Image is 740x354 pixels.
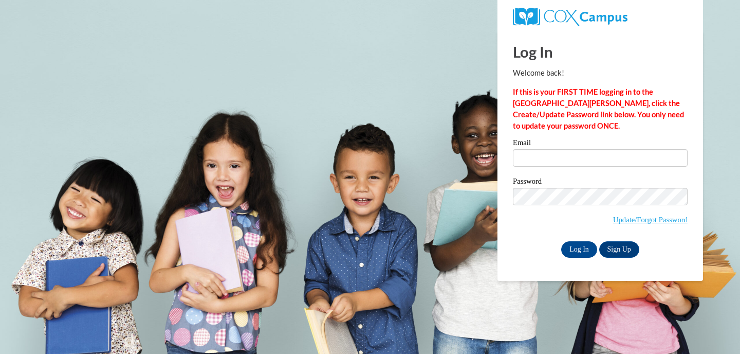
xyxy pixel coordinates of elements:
strong: If this is your FIRST TIME logging in to the [GEOGRAPHIC_DATA][PERSON_NAME], click the Create/Upd... [513,87,684,130]
img: COX Campus [513,8,627,26]
a: Sign Up [599,241,639,258]
h1: Log In [513,41,688,62]
p: Welcome back! [513,67,688,79]
input: Log In [561,241,597,258]
label: Email [513,139,688,149]
a: COX Campus [513,12,627,21]
label: Password [513,178,688,188]
a: Update/Forgot Password [613,216,688,224]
